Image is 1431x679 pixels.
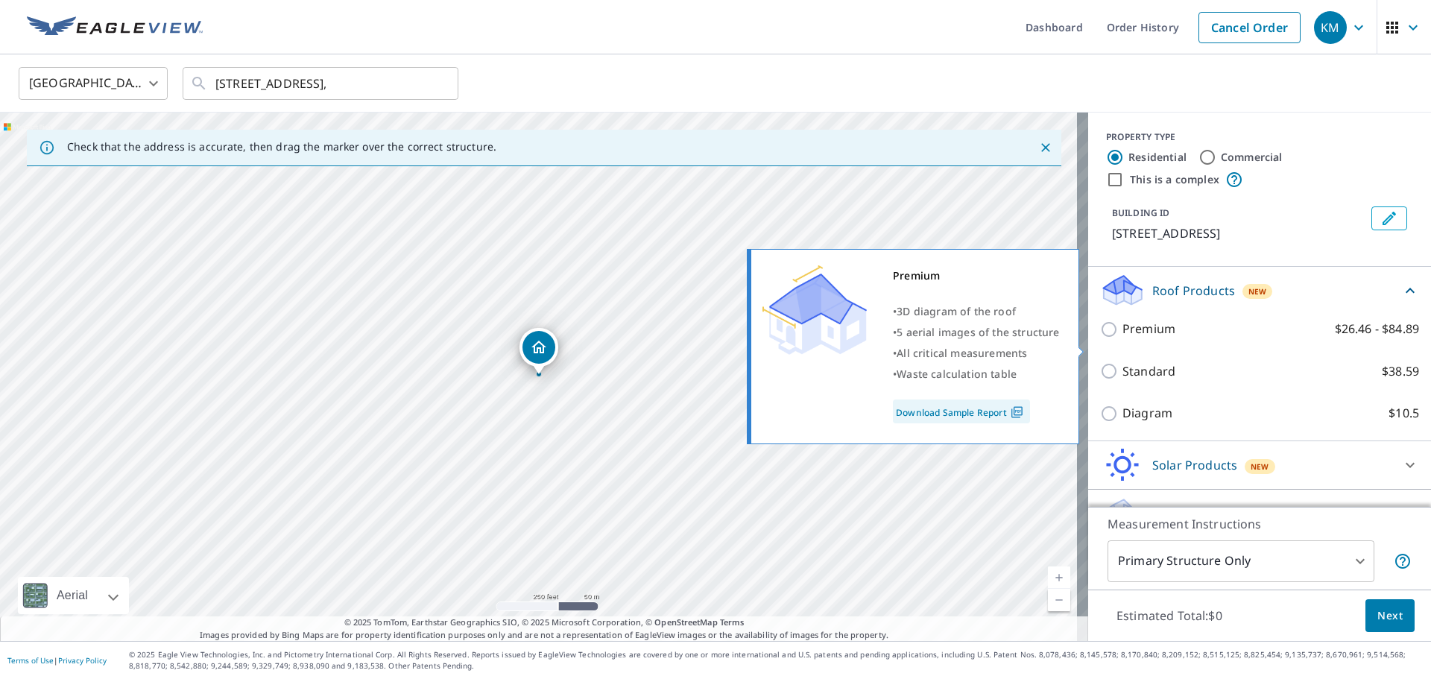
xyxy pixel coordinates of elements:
p: | [7,656,107,665]
a: Terms of Use [7,655,54,666]
label: Commercial [1221,150,1283,165]
div: Primary Structure Only [1108,540,1374,582]
div: • [893,322,1060,343]
p: Roof Products [1152,282,1235,300]
p: Estimated Total: $0 [1105,599,1234,632]
label: Residential [1128,150,1187,165]
div: Premium [893,265,1060,286]
img: Premium [762,265,867,355]
span: New [1251,461,1269,473]
div: Roof ProductsNew [1100,273,1419,308]
div: Aerial [52,577,92,614]
p: $38.59 [1382,362,1419,381]
label: This is a complex [1130,172,1219,187]
p: Walls Products [1152,505,1238,522]
div: • [893,301,1060,322]
p: Solar Products [1152,456,1237,474]
button: Close [1036,138,1055,157]
span: Waste calculation table [897,367,1017,381]
p: Premium [1122,320,1175,338]
div: Aerial [18,577,129,614]
a: OpenStreetMap [654,616,717,628]
div: Walls ProductsNew [1100,496,1419,531]
button: Next [1365,599,1415,633]
a: Cancel Order [1198,12,1301,43]
a: Current Level 17, Zoom In [1048,566,1070,589]
span: 5 aerial images of the structure [897,325,1059,339]
span: 3D diagram of the roof [897,304,1016,318]
p: Check that the address is accurate, then drag the marker over the correct structure. [67,140,496,154]
span: New [1248,285,1267,297]
a: Privacy Policy [58,655,107,666]
div: • [893,364,1060,385]
a: Terms [720,616,745,628]
img: EV Logo [27,16,203,39]
p: $26.46 - $84.89 [1335,320,1419,338]
img: Pdf Icon [1007,405,1027,419]
a: Current Level 17, Zoom Out [1048,589,1070,611]
div: • [893,343,1060,364]
div: KM [1314,11,1347,44]
span: All critical measurements [897,346,1027,360]
p: Standard [1122,362,1175,381]
p: [STREET_ADDRESS] [1112,224,1365,242]
div: PROPERTY TYPE [1106,130,1413,144]
div: Solar ProductsNew [1100,447,1419,483]
span: Next [1377,607,1403,625]
p: $10.5 [1389,404,1419,423]
p: BUILDING ID [1112,206,1169,219]
span: Your report will include only the primary structure on the property. For example, a detached gara... [1394,552,1412,570]
p: Diagram [1122,404,1172,423]
span: © 2025 TomTom, Earthstar Geographics SIO, © 2025 Microsoft Corporation, © [344,616,745,629]
button: Edit building 1 [1371,206,1407,230]
div: [GEOGRAPHIC_DATA] [19,63,168,104]
p: © 2025 Eagle View Technologies, Inc. and Pictometry International Corp. All Rights Reserved. Repo... [129,649,1424,672]
a: Download Sample Report [893,399,1030,423]
p: Measurement Instructions [1108,515,1412,533]
input: Search by address or latitude-longitude [215,63,428,104]
div: Dropped pin, building 1, Residential property, 11319 Spring Hollow Ct Prospect, KY 40059 [519,328,558,374]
